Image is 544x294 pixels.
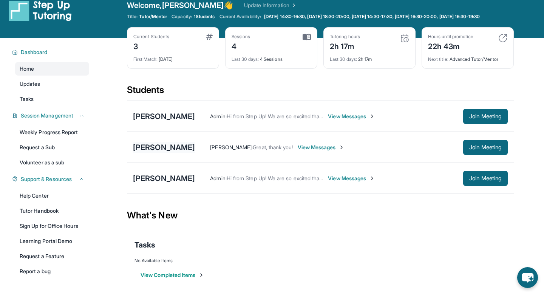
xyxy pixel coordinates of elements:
[463,109,508,124] button: Join Meeting
[134,258,506,264] div: No Available Items
[15,156,89,169] a: Volunteer as a sub
[127,84,514,101] div: Students
[263,14,481,20] a: [DATE] 14:30-16:30, [DATE] 18:30-20:00, [DATE] 14:30-17:30, [DATE] 16:30-20:00, [DATE] 16:30-19:30
[15,219,89,233] a: Sign Up for Office Hours
[330,40,360,52] div: 2h 17m
[232,52,311,62] div: 4 Sessions
[463,140,508,155] button: Join Meeting
[15,62,89,76] a: Home
[15,92,89,106] a: Tasks
[194,14,215,20] span: 1 Students
[498,34,507,43] img: card
[253,144,293,150] span: Great, thank you!
[127,199,514,232] div: What's New
[18,112,85,119] button: Session Management
[338,144,345,150] img: Chevron-Right
[330,52,409,62] div: 2h 17m
[133,56,158,62] span: First Match :
[139,14,167,20] span: Tutor/Mentor
[133,40,169,52] div: 3
[20,80,40,88] span: Updates
[15,204,89,218] a: Tutor Handbook
[133,111,195,122] div: [PERSON_NAME]
[15,141,89,154] a: Request a Sub
[469,145,502,150] span: Join Meeting
[298,144,345,151] span: View Messages
[264,14,480,20] span: [DATE] 14:30-16:30, [DATE] 18:30-20:00, [DATE] 14:30-17:30, [DATE] 16:30-20:00, [DATE] 16:30-19:30
[369,175,375,181] img: Chevron-Right
[232,40,250,52] div: 4
[328,113,375,120] span: View Messages
[172,14,192,20] span: Capacity:
[18,48,85,56] button: Dashboard
[219,14,261,20] span: Current Availability:
[289,2,297,9] img: Chevron Right
[330,56,357,62] span: Last 30 days :
[517,267,538,288] button: chat-button
[133,52,213,62] div: [DATE]
[15,189,89,203] a: Help Center
[428,34,473,40] div: Hours until promotion
[330,34,360,40] div: Tutoring hours
[21,112,73,119] span: Session Management
[15,125,89,139] a: Weekly Progress Report
[232,34,250,40] div: Sessions
[303,34,311,40] img: card
[15,265,89,278] a: Report a bug
[15,77,89,91] a: Updates
[20,65,34,73] span: Home
[133,142,195,153] div: [PERSON_NAME]
[133,34,169,40] div: Current Students
[469,114,502,119] span: Join Meeting
[463,171,508,186] button: Join Meeting
[400,34,409,43] img: card
[21,48,48,56] span: Dashboard
[232,56,259,62] span: Last 30 days :
[18,175,85,183] button: Support & Resources
[469,176,502,181] span: Join Meeting
[141,271,204,279] button: View Completed Items
[210,175,226,181] span: Admin :
[21,175,72,183] span: Support & Resources
[428,56,448,62] span: Next title :
[15,234,89,248] a: Learning Portal Demo
[133,173,195,184] div: [PERSON_NAME]
[20,95,34,103] span: Tasks
[428,52,507,62] div: Advanced Tutor/Mentor
[206,34,213,40] img: card
[210,113,226,119] span: Admin :
[210,144,253,150] span: [PERSON_NAME] :
[244,2,297,9] a: Update Information
[328,175,375,182] span: View Messages
[369,113,375,119] img: Chevron-Right
[127,14,138,20] span: Title:
[134,240,155,250] span: Tasks
[15,249,89,263] a: Request a Feature
[428,40,473,52] div: 22h 43m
